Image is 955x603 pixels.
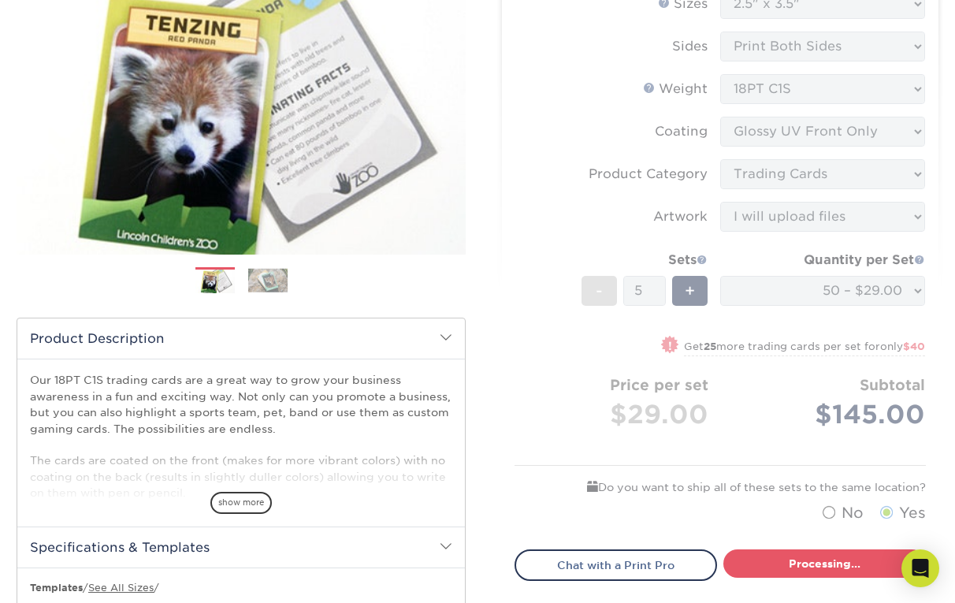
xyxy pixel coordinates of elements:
a: Processing... [723,549,926,578]
p: Our 18PT C1S trading cards are a great way to grow your business awareness in a fun and exciting ... [30,372,452,501]
a: Chat with a Print Pro [515,549,717,581]
a: See All Sizes [88,582,154,594]
h2: Specifications & Templates [17,527,465,568]
span: show more [210,492,272,513]
img: Trading Cards 01 [195,268,235,296]
img: Trading Cards 02 [248,268,288,292]
div: Open Intercom Messenger [901,549,939,587]
h2: Product Description [17,318,465,359]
